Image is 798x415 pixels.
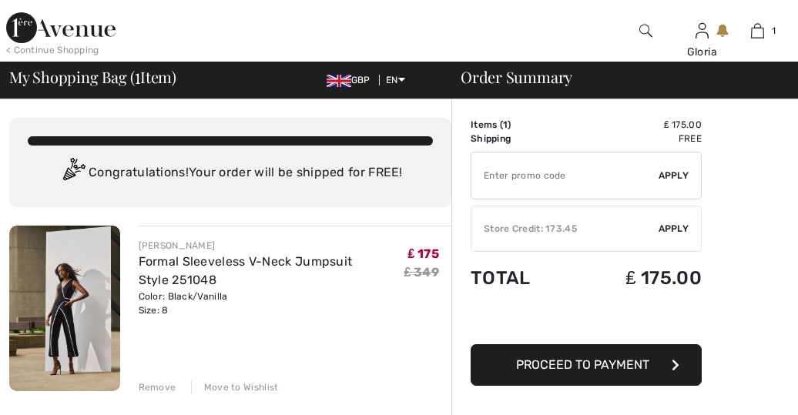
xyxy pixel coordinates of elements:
[572,252,702,304] td: ₤ 175.00
[696,22,709,40] img: My Info
[471,344,702,386] button: Proceed to Payment
[639,22,652,40] img: search the website
[6,12,116,43] img: 1ère Avenue
[471,118,572,132] td: Items ( )
[9,226,120,391] img: Formal Sleeveless V-Neck Jumpsuit Style 251048
[6,43,99,57] div: < Continue Shopping
[327,75,351,87] img: UK Pound
[471,222,659,236] div: Store Credit: 173.45
[408,246,439,261] span: ₤ 175
[135,65,140,85] span: 1
[471,304,702,339] iframe: PayPal
[659,222,689,236] span: Apply
[675,44,729,60] div: Gloria
[442,69,789,85] div: Order Summary
[404,265,439,279] s: ₤ 349
[471,152,659,199] input: Promo code
[772,24,776,38] span: 1
[139,254,353,287] a: Formal Sleeveless V-Neck Jumpsuit Style 251048
[191,380,279,394] div: Move to Wishlist
[471,252,572,304] td: Total
[572,118,702,132] td: ₤ 175.00
[327,75,377,85] span: GBP
[139,239,404,253] div: [PERSON_NAME]
[572,132,702,146] td: Free
[386,75,405,85] span: EN
[9,69,176,85] span: My Shopping Bag ( Item)
[139,380,176,394] div: Remove
[516,357,649,372] span: Proceed to Payment
[58,158,89,189] img: Congratulation2.svg
[471,132,572,146] td: Shipping
[28,158,433,189] div: Congratulations! Your order will be shipped for FREE!
[696,23,709,38] a: Sign In
[730,22,785,40] a: 1
[503,119,508,130] span: 1
[139,289,404,317] div: Color: Black/Vanilla Size: 8
[751,22,764,40] img: My Bag
[659,169,689,182] span: Apply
